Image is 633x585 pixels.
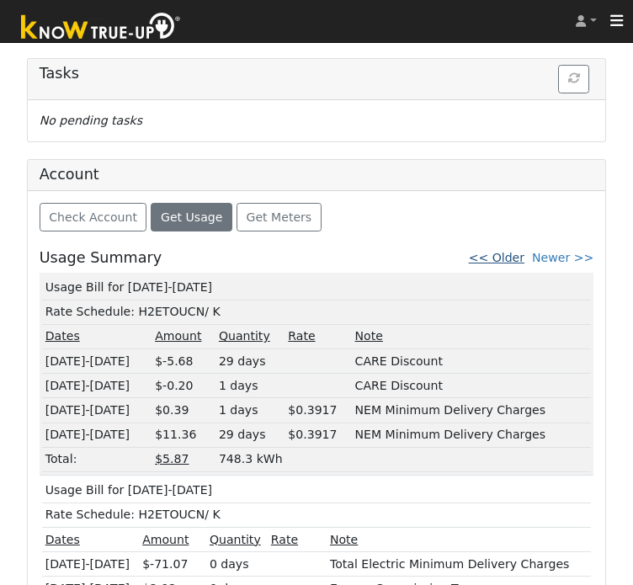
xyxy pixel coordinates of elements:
u: Amount [142,533,189,546]
div: $0.3917 [288,426,348,444]
div: 1 days [219,377,282,395]
span: Get Usage [161,210,222,224]
u: Quantity [210,533,261,546]
td: Total Electric Minimum Delivery Charges [327,552,590,577]
td: CARE Discount [352,374,591,398]
td: Rate Schedule: H2ETOUCN [42,300,591,324]
td: $0.39 [152,398,216,423]
td: $-71.07 [140,552,207,577]
td: CARE Discount [352,349,591,374]
div: 1 days [219,402,282,419]
div: $0.3917 [288,402,348,419]
td: Rate Schedule: H2ETOUCN [42,503,591,527]
td: NEM Minimum Delivery Charges [352,423,591,447]
td: Usage Bill for [DATE]-[DATE] [42,479,591,503]
td: $-5.68 [152,349,216,374]
span: / K [205,508,220,521]
span: Check Account [49,210,137,224]
td: [DATE]-[DATE] [42,423,152,447]
u: Rate [288,329,315,343]
button: Get Meters [237,203,322,231]
u: Amount [155,329,201,343]
div: 29 days [219,353,282,370]
h5: Account [40,166,99,183]
u: Dates [45,329,80,343]
button: Toggle navigation [601,9,633,33]
u: Rate [271,533,298,546]
a: Newer >> [532,251,593,264]
td: [DATE]-[DATE] [42,349,152,374]
div: 29 days [219,426,282,444]
h5: Usage Summary [40,249,162,267]
span: / K [205,305,220,318]
u: Note [355,329,383,343]
u: Note [330,533,358,546]
td: $-0.20 [152,374,216,398]
button: Get Usage [151,203,232,231]
button: Refresh [558,65,589,93]
div: 748.3 kWh [219,450,588,468]
td: Total: [42,447,152,471]
td: NEM Minimum Delivery Charges [352,398,591,423]
div: 0 days [210,556,265,573]
span: Get Meters [247,210,312,224]
button: Check Account [40,203,147,231]
u: Quantity [219,329,270,343]
h5: Tasks [40,65,594,82]
td: Usage Bill for [DATE]-[DATE] [42,276,591,300]
td: [DATE]-[DATE] [42,374,152,398]
td: $11.36 [152,423,216,447]
u: $5.87 [155,452,189,465]
img: Know True-Up [13,9,189,47]
a: << Older [469,251,524,264]
td: [DATE]-[DATE] [42,552,139,577]
td: [DATE]-[DATE] [42,398,152,423]
i: No pending tasks [40,114,142,127]
u: Dates [45,533,80,546]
